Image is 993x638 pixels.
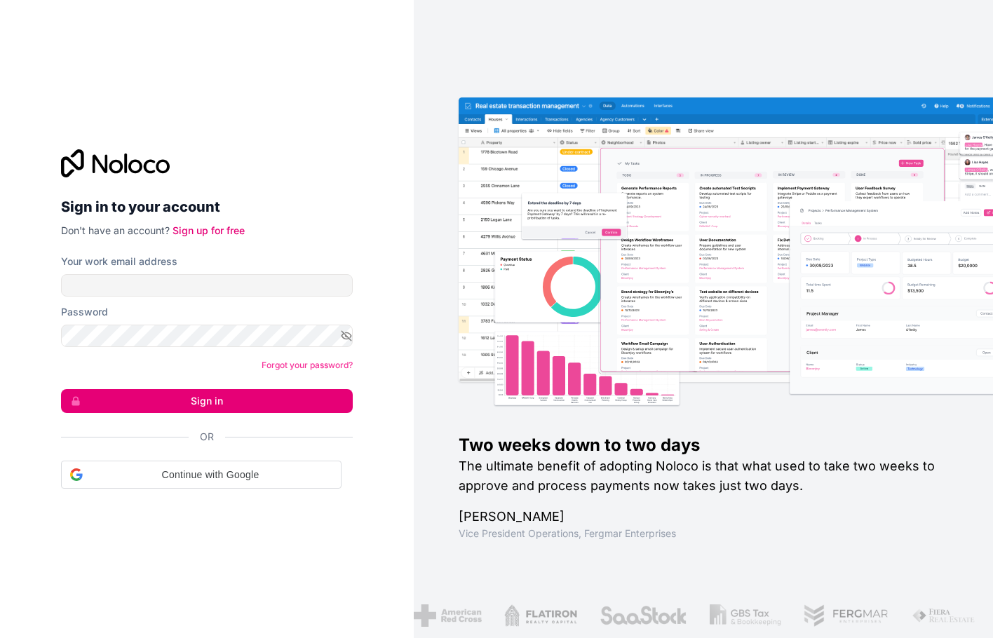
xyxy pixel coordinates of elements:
[61,325,353,347] input: Password
[61,224,170,236] span: Don't have an account?
[709,604,781,627] img: /assets/gbstax-C-GtDUiK.png
[413,604,481,627] img: /assets/american-red-cross-BAupjrZR.png
[61,461,342,489] div: Continue with Google
[173,224,245,236] a: Sign up for free
[61,194,353,219] h2: Sign in to your account
[88,468,332,482] span: Continue with Google
[200,430,214,444] span: Or
[802,604,888,627] img: /assets/fergmar-CudnrXN5.png
[504,604,576,627] img: /assets/flatiron-C8eUkumj.png
[459,456,948,496] h2: The ultimate benefit of adopting Noloco is that what used to take two weeks to approve and proces...
[61,274,353,297] input: Email address
[459,434,948,456] h1: Two weeks down to two days
[598,604,687,627] img: /assets/saastock-C6Zbiodz.png
[459,527,948,541] h1: Vice President Operations , Fergmar Enterprises
[910,604,976,627] img: /assets/fiera-fwj2N5v4.png
[61,254,177,269] label: Your work email address
[262,360,353,370] a: Forgot your password?
[459,507,948,527] h1: [PERSON_NAME]
[61,389,353,413] button: Sign in
[61,305,108,319] label: Password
